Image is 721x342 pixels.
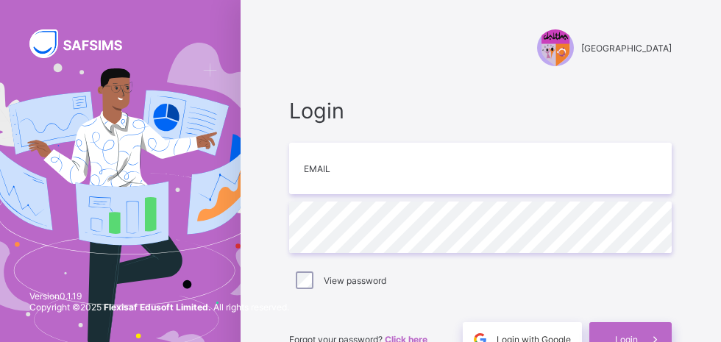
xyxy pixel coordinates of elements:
[581,43,672,54] span: [GEOGRAPHIC_DATA]
[29,291,289,302] span: Version 0.1.19
[104,302,211,313] strong: Flexisaf Edusoft Limited.
[324,275,386,286] label: View password
[29,302,289,313] span: Copyright © 2025 All rights reserved.
[289,98,672,124] span: Login
[29,29,140,58] img: SAFSIMS Logo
